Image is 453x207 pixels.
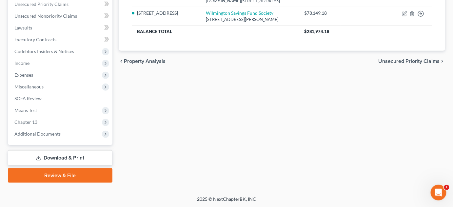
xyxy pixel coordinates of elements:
span: Income [14,60,30,66]
span: $281,974.18 [304,29,330,34]
i: chevron_right [440,59,445,64]
button: chevron_left Property Analysis [119,59,166,64]
span: Lawsuits [14,25,32,30]
i: chevron_left [119,59,124,64]
th: Balance Total [132,26,299,37]
span: Unsecured Nonpriority Claims [14,13,77,19]
a: SOFA Review [9,93,112,104]
a: Unsecured Nonpriority Claims [9,10,112,22]
span: Additional Documents [14,131,61,137]
iframe: Intercom live chat [431,185,446,200]
li: [STREET_ADDRESS] [137,10,196,16]
span: Expenses [14,72,33,78]
span: 1 [444,185,449,190]
span: Unsecured Priority Claims [14,1,69,7]
span: Miscellaneous [14,84,44,89]
span: Executory Contracts [14,37,56,42]
a: Wilmington Savings Fund Society [206,10,274,16]
span: Codebtors Insiders & Notices [14,48,74,54]
button: Unsecured Priority Claims chevron_right [378,59,445,64]
div: $78,149.18 [304,10,336,16]
div: [STREET_ADDRESS][PERSON_NAME] [206,16,294,23]
span: Unsecured Priority Claims [378,59,440,64]
a: Download & Print [8,150,112,166]
span: SOFA Review [14,96,42,101]
span: Means Test [14,107,37,113]
span: Property Analysis [124,59,166,64]
a: Executory Contracts [9,34,112,46]
span: Chapter 13 [14,119,37,125]
a: Lawsuits [9,22,112,34]
a: Review & File [8,168,112,183]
